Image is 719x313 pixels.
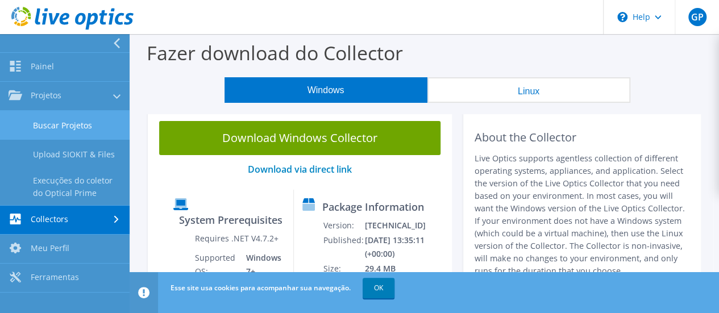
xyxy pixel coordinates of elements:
td: Size: [323,261,364,276]
button: Linux [427,77,630,103]
span: Esse site usa cookies para acompanhar sua navegação. [171,283,351,293]
td: Published: [323,233,364,261]
td: Version: [323,218,364,233]
a: Download via direct link [248,163,352,176]
a: Download Windows Collector [159,121,440,155]
td: Supported OS: [194,251,238,306]
td: Windows 7+ Windows 2008R2+ [238,251,285,306]
label: Package Information [322,201,424,212]
label: System Prerequisites [179,214,282,226]
button: Windows [225,77,427,103]
label: Fazer download do Collector [147,40,403,66]
td: 29.4 MB [364,261,447,276]
label: Requires .NET V4.7.2+ [195,233,279,244]
svg: \n [617,12,627,22]
td: [DATE] 13:35:11 (+00:00) [364,233,447,261]
p: Live Optics supports agentless collection of different operating systems, appliances, and applica... [475,152,689,277]
td: [TECHNICAL_ID] [364,218,447,233]
span: GP [688,8,706,26]
h2: About the Collector [475,131,689,144]
a: OK [363,278,394,298]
